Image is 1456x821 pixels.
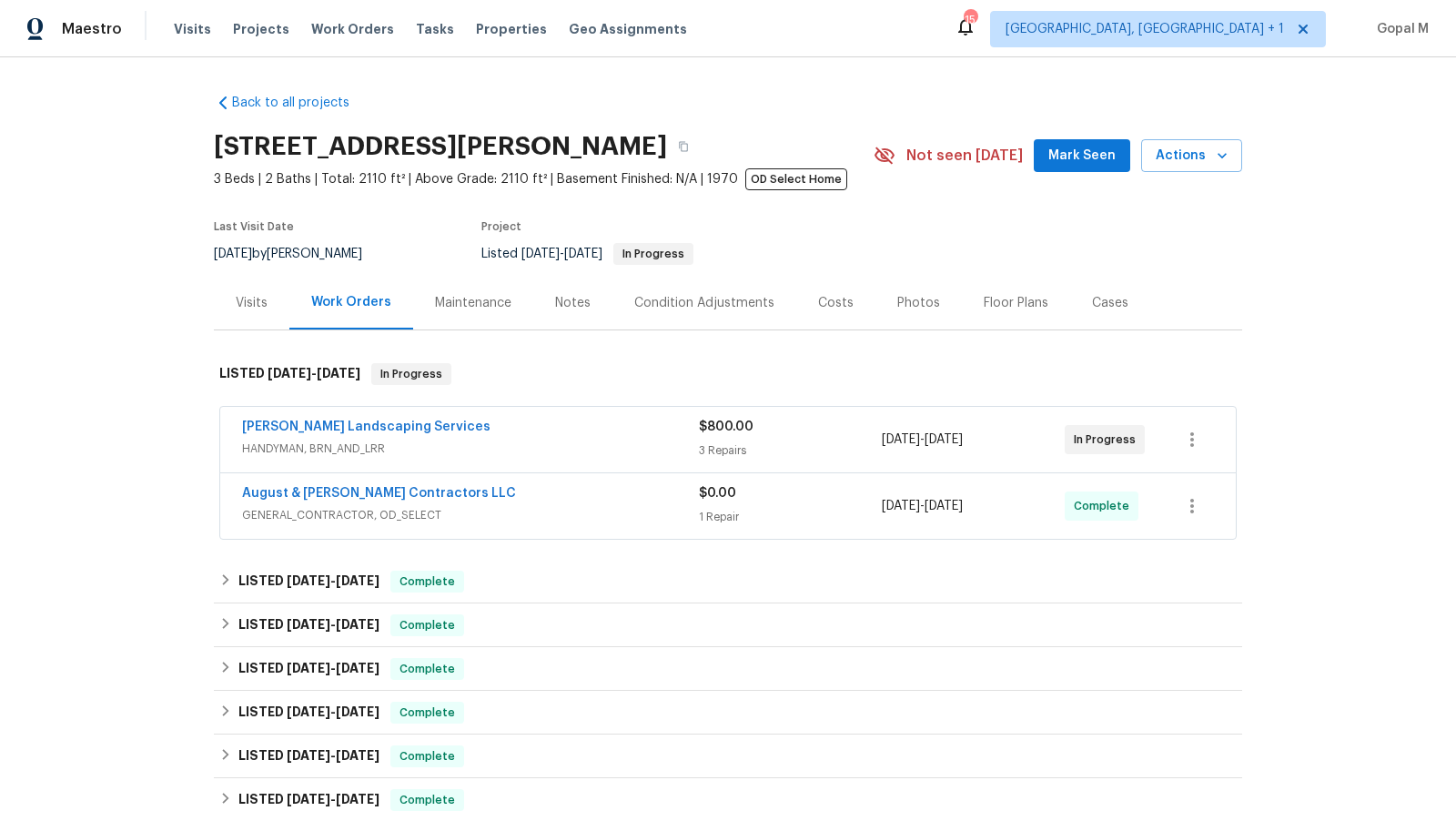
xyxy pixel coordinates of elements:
[238,571,379,593] h6: LISTED
[392,791,462,809] span: Complete
[238,702,379,724] h6: LISTED
[214,603,1242,647] div: LISTED [DATE]-[DATE]Complete
[964,11,976,29] div: 15
[219,363,360,385] h6: LISTED
[984,294,1048,312] div: Floor Plans
[1092,294,1128,312] div: Cases
[699,487,736,500] span: $0.00
[287,662,379,674] span: -
[287,618,379,631] span: -
[521,248,602,260] span: -
[435,294,511,312] div: Maintenance
[392,573,462,591] span: Complete
[336,705,379,718] span: [DATE]
[214,170,874,188] span: 3 Beds | 2 Baths | Total: 2110 ft² | Above Grade: 2110 ft² | Basement Finished: N/A | 1970
[416,23,454,35] span: Tasks
[1034,139,1130,173] button: Mark Seen
[699,421,753,433] span: $800.00
[62,20,122,38] span: Maestro
[555,294,591,312] div: Notes
[287,749,330,762] span: [DATE]
[311,20,394,38] span: Work Orders
[392,616,462,634] span: Complete
[1074,431,1143,449] span: In Progress
[481,248,693,260] span: Listed
[238,614,379,636] h6: LISTED
[317,367,360,380] span: [DATE]
[242,487,516,500] a: August & [PERSON_NAME] Contractors LLC
[233,20,289,38] span: Projects
[1156,145,1228,167] span: Actions
[1048,145,1116,167] span: Mark Seen
[476,20,547,38] span: Properties
[564,248,602,260] span: [DATE]
[287,705,379,718] span: -
[336,749,379,762] span: [DATE]
[882,431,963,449] span: -
[238,745,379,767] h6: LISTED
[906,147,1023,165] span: Not seen [DATE]
[311,293,391,311] div: Work Orders
[287,574,379,587] span: -
[287,793,379,806] span: -
[882,497,963,515] span: -
[214,248,252,260] span: [DATE]
[287,662,330,674] span: [DATE]
[882,433,920,446] span: [DATE]
[336,574,379,587] span: [DATE]
[897,294,940,312] div: Photos
[615,248,692,259] span: In Progress
[287,793,330,806] span: [DATE]
[569,20,687,38] span: Geo Assignments
[392,747,462,765] span: Complete
[214,560,1242,603] div: LISTED [DATE]-[DATE]Complete
[214,94,389,112] a: Back to all projects
[925,433,963,446] span: [DATE]
[214,345,1242,403] div: LISTED [DATE]-[DATE]In Progress
[699,508,882,526] div: 1 Repair
[214,243,384,265] div: by [PERSON_NAME]
[699,441,882,460] div: 3 Repairs
[214,691,1242,735] div: LISTED [DATE]-[DATE]Complete
[745,168,847,190] span: OD Select Home
[667,130,700,163] button: Copy Address
[236,294,268,312] div: Visits
[481,221,521,232] span: Project
[174,20,211,38] span: Visits
[1141,139,1242,173] button: Actions
[336,618,379,631] span: [DATE]
[818,294,854,312] div: Costs
[242,421,490,433] a: [PERSON_NAME] Landscaping Services
[1006,20,1284,38] span: [GEOGRAPHIC_DATA], [GEOGRAPHIC_DATA] + 1
[238,658,379,680] h6: LISTED
[1370,20,1429,38] span: Gopal M
[242,506,699,524] span: GENERAL_CONTRACTOR, OD_SELECT
[214,647,1242,691] div: LISTED [DATE]-[DATE]Complete
[925,500,963,512] span: [DATE]
[268,367,360,380] span: -
[287,618,330,631] span: [DATE]
[242,440,699,458] span: HANDYMAN, BRN_AND_LRR
[268,367,311,380] span: [DATE]
[392,660,462,678] span: Complete
[214,137,667,156] h2: [STREET_ADDRESS][PERSON_NAME]
[287,574,330,587] span: [DATE]
[214,221,294,232] span: Last Visit Date
[634,294,774,312] div: Condition Adjustments
[214,735,1242,778] div: LISTED [DATE]-[DATE]Complete
[336,662,379,674] span: [DATE]
[287,705,330,718] span: [DATE]
[287,749,379,762] span: -
[392,704,462,722] span: Complete
[521,248,560,260] span: [DATE]
[1074,497,1137,515] span: Complete
[336,793,379,806] span: [DATE]
[238,789,379,811] h6: LISTED
[882,500,920,512] span: [DATE]
[373,365,450,383] span: In Progress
